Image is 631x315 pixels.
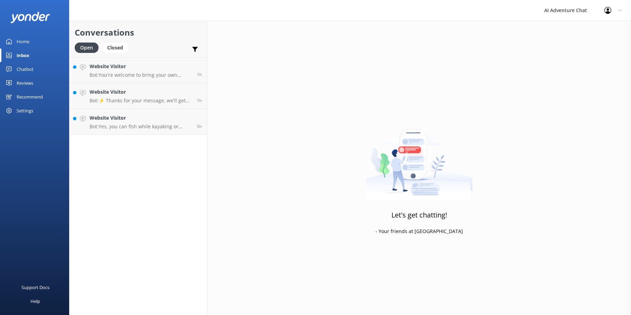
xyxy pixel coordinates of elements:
div: Support Docs [21,280,49,294]
div: Open [75,43,99,53]
p: Bot: Yes, you can fish while kayaking or canoeing. Just remember to bring your fishing gear and f... [90,123,192,130]
div: Recommend [17,90,43,104]
div: Home [17,35,29,48]
h4: Website Visitor [90,63,192,70]
div: Reviews [17,76,33,90]
a: Closed [102,44,132,51]
span: Aug 22 2025 07:50am (UTC -04:00) America/New_York [197,123,202,129]
h4: Website Visitor [90,88,192,96]
a: Website VisitorBot:Yes, you can fish while kayaking or canoeing. Just remember to bring your fish... [69,109,207,135]
p: Bot: You're welcome to bring your own kayak. However, the trip begins and ends at our office in [... [90,72,192,78]
h4: Website Visitor [90,114,192,122]
div: Help [30,294,40,308]
div: Settings [17,104,33,118]
span: Aug 22 2025 11:34am (UTC -04:00) America/New_York [197,98,202,103]
p: - Your friends at [GEOGRAPHIC_DATA] [375,228,463,235]
img: artwork of a man stealing a conversation from at giant smartphone [366,114,473,201]
div: Inbox [17,48,29,62]
img: yonder-white-logo.png [10,12,50,23]
h3: Let's get chatting! [391,210,447,221]
div: Chatbot [17,62,34,76]
p: Bot: ⚡ Thanks for your message, we'll get back to you as soon as we can. You're also welcome to k... [90,98,192,104]
a: Website VisitorBot:⚡ Thanks for your message, we'll get back to you as soon as we can. You're als... [69,83,207,109]
a: Website VisitorBot:You're welcome to bring your own kayak. However, the trip begins and ends at o... [69,57,207,83]
span: Aug 22 2025 11:39am (UTC -04:00) America/New_York [197,72,202,77]
h2: Conversations [75,26,202,39]
a: Open [75,44,102,51]
div: Closed [102,43,128,53]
